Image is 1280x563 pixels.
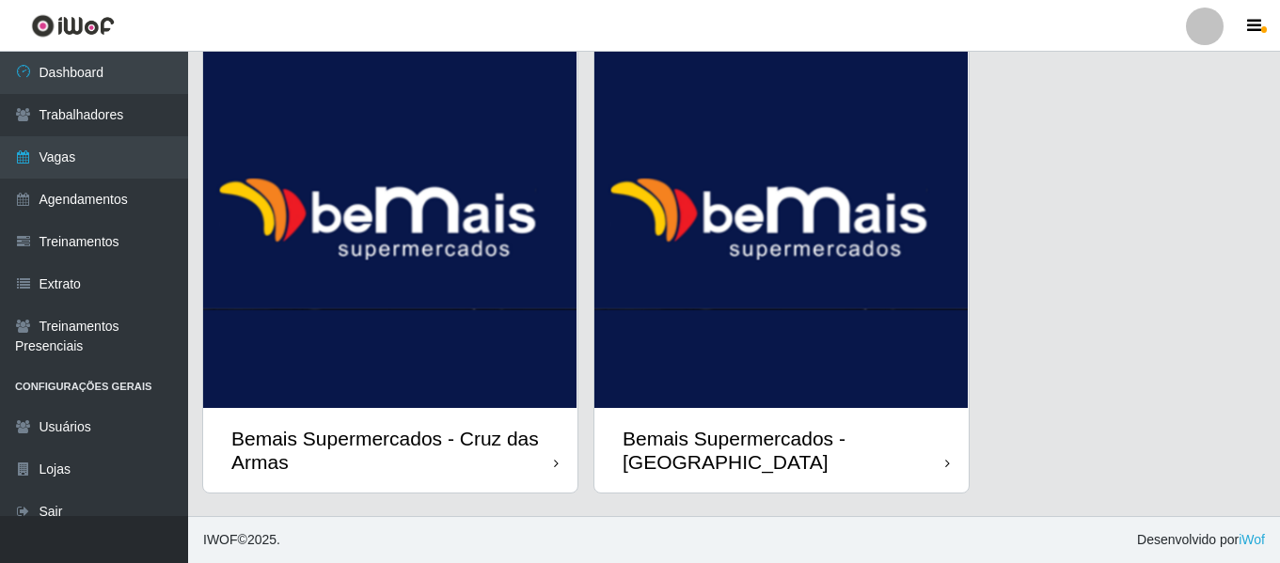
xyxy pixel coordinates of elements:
[203,37,577,493] a: Bemais Supermercados - Cruz das Armas
[231,427,554,474] div: Bemais Supermercados - Cruz das Armas
[203,532,238,547] span: IWOF
[623,427,945,474] div: Bemais Supermercados - [GEOGRAPHIC_DATA]
[203,530,280,550] span: © 2025 .
[594,37,969,408] img: cardImg
[1239,532,1265,547] a: iWof
[1137,530,1265,550] span: Desenvolvido por
[31,14,115,38] img: CoreUI Logo
[594,37,969,493] a: Bemais Supermercados - [GEOGRAPHIC_DATA]
[203,37,577,408] img: cardImg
